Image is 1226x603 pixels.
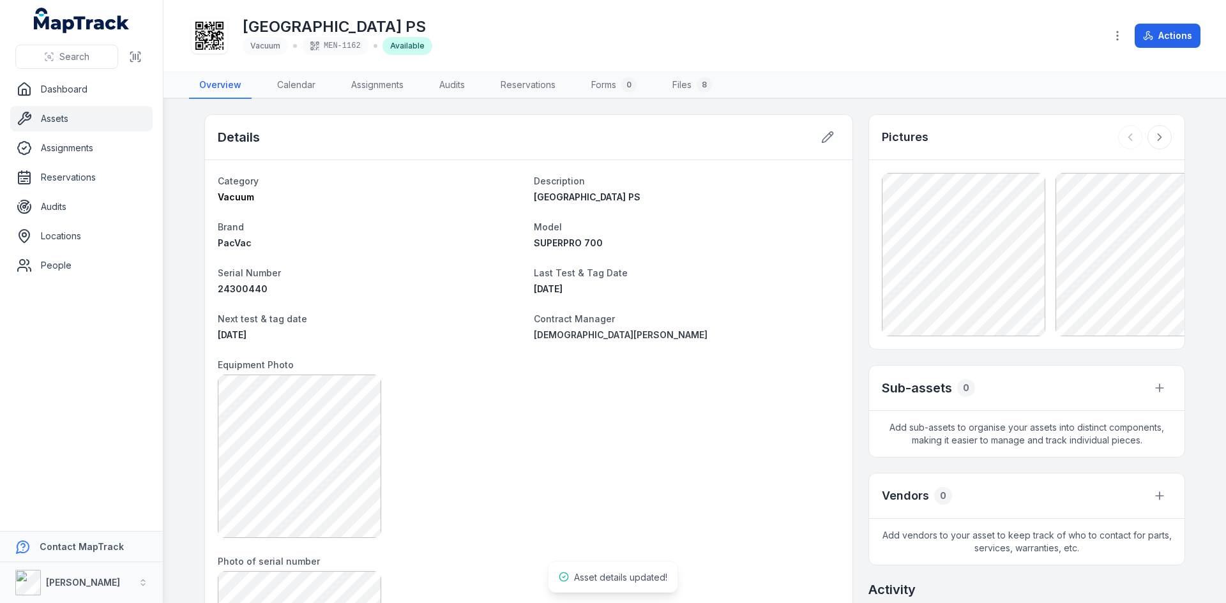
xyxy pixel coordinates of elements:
div: Available [382,37,432,55]
a: Locations [10,223,153,249]
div: 8 [697,77,712,93]
span: Equipment Photo [218,359,294,370]
a: Overview [189,72,252,99]
a: People [10,253,153,278]
span: Description [534,175,585,186]
span: PacVac [218,237,252,248]
span: [DATE] [218,329,246,340]
a: Audits [10,194,153,220]
a: Assets [10,106,153,131]
span: SUPERPRO 700 [534,237,603,248]
h2: Details [218,128,260,146]
span: Model [534,221,562,232]
span: Contract Manager [534,313,615,324]
span: Asset details updated! [574,572,667,583]
span: Next test & tag date [218,313,307,324]
span: Add vendors to your asset to keep track of who to contact for parts, services, warranties, etc. [869,519,1184,565]
span: Last Test & Tag Date [534,267,628,278]
div: 0 [621,77,637,93]
h1: [GEOGRAPHIC_DATA] PS [243,17,432,37]
a: MapTrack [34,8,130,33]
a: Calendar [267,72,326,99]
div: 0 [957,379,975,397]
span: Serial Number [218,267,281,278]
strong: [PERSON_NAME] [46,577,120,588]
span: Search [59,50,89,63]
strong: Contact MapTrack [40,541,124,552]
h2: Activity [868,581,916,599]
a: Reservations [490,72,566,99]
a: [DEMOGRAPHIC_DATA][PERSON_NAME] [534,329,840,341]
a: Audits [429,72,475,99]
span: Category [218,175,259,186]
a: Dashboard [10,77,153,102]
span: Add sub-assets to organise your assets into distinct components, making it easier to manage and t... [869,411,1184,457]
a: Reservations [10,165,153,190]
span: Vacuum [250,41,280,50]
a: Forms0 [581,72,647,99]
time: 2/6/2026, 10:25:00 AM [218,329,246,340]
span: Photo of serial number [218,556,320,567]
span: [DATE] [534,283,563,294]
span: Vacuum [218,191,254,202]
div: 0 [934,487,952,505]
a: Assignments [10,135,153,161]
time: 8/6/2025, 11:25:00 AM [534,283,563,294]
h3: Pictures [882,128,928,146]
h2: Sub-assets [882,379,952,397]
h3: Vendors [882,487,929,505]
div: MEN-1162 [302,37,368,55]
button: Search [15,45,118,69]
span: Brand [218,221,244,232]
a: Assignments [341,72,414,99]
span: 24300440 [218,283,268,294]
span: [GEOGRAPHIC_DATA] PS [534,191,640,202]
a: Files8 [662,72,722,99]
button: Actions [1135,24,1200,48]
